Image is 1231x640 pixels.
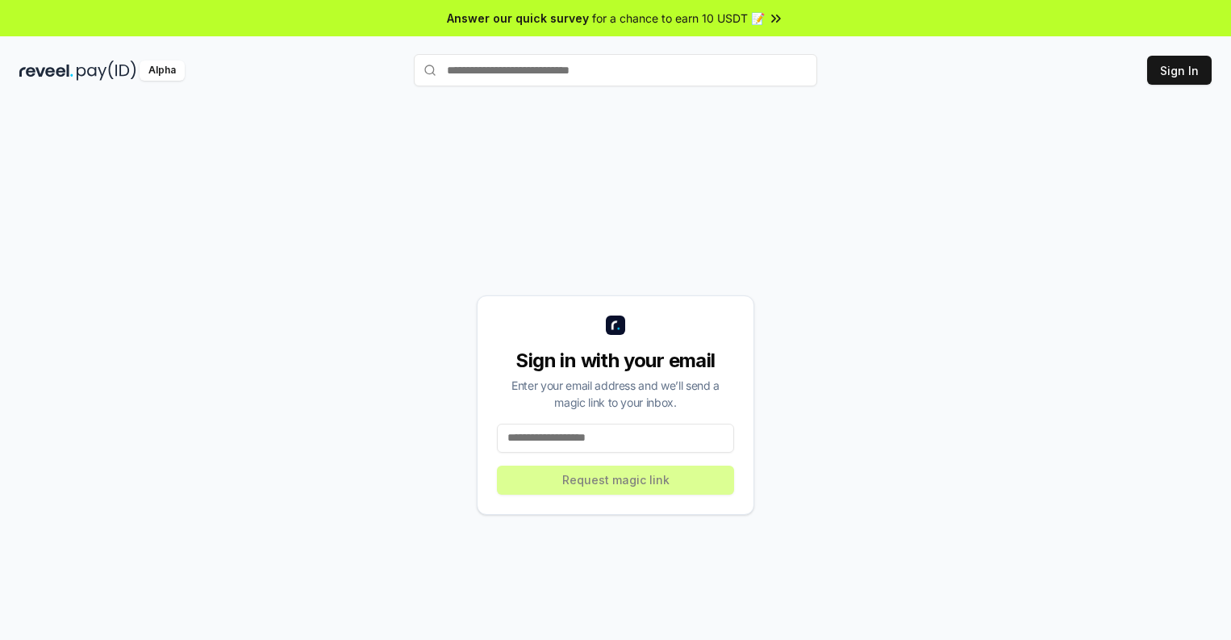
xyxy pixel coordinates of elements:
[447,10,589,27] span: Answer our quick survey
[497,348,734,374] div: Sign in with your email
[77,61,136,81] img: pay_id
[592,10,765,27] span: for a chance to earn 10 USDT 📝
[1147,56,1212,85] button: Sign In
[497,377,734,411] div: Enter your email address and we’ll send a magic link to your inbox.
[19,61,73,81] img: reveel_dark
[606,316,625,335] img: logo_small
[140,61,185,81] div: Alpha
